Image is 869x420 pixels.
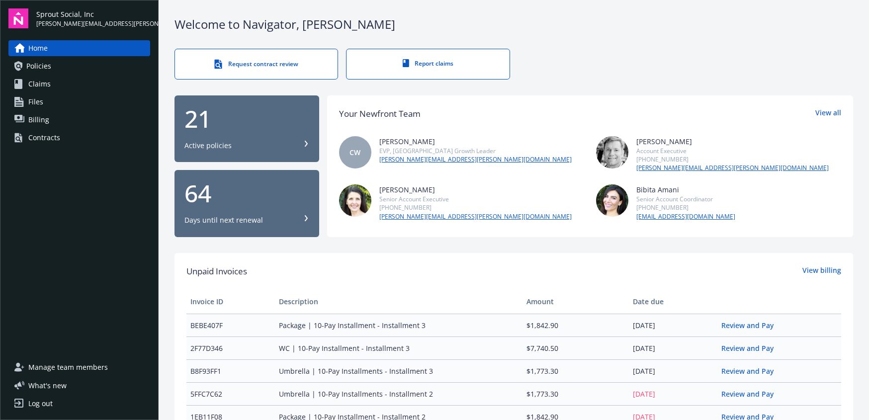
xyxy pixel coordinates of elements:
img: navigator-logo.svg [8,8,28,28]
a: Request contract review [174,49,338,80]
a: Policies [8,58,150,74]
div: Contracts [28,130,60,146]
button: 64Days until next renewal [174,170,319,237]
th: Date due [629,290,717,314]
td: $1,773.30 [522,359,629,382]
div: Senior Account Executive [379,195,572,203]
div: [PHONE_NUMBER] [636,203,735,212]
span: Policies [26,58,51,74]
img: photo [596,184,628,217]
span: Billing [28,112,49,128]
a: Report claims [346,49,510,80]
td: [DATE] [629,336,717,359]
div: EVP, [GEOGRAPHIC_DATA] Growth Leader [379,147,572,155]
button: Sprout Social, Inc[PERSON_NAME][EMAIL_ADDRESS][PERSON_NAME][DOMAIN_NAME] [36,8,150,28]
img: photo [339,184,371,217]
span: Manage team members [28,359,108,375]
div: Bibita Amani [636,184,735,195]
div: Active policies [184,141,232,151]
div: [PHONE_NUMBER] [636,155,829,164]
a: [EMAIL_ADDRESS][DOMAIN_NAME] [636,212,735,221]
span: Files [28,94,43,110]
a: Review and Pay [721,343,782,353]
td: [DATE] [629,382,717,405]
td: B8F93FF1 [186,359,275,382]
td: $1,842.90 [522,314,629,336]
span: Claims [28,76,51,92]
div: Days until next renewal [184,215,263,225]
div: [PHONE_NUMBER] [379,203,572,212]
div: [PERSON_NAME] [379,184,572,195]
a: Review and Pay [721,366,782,376]
a: [PERSON_NAME][EMAIL_ADDRESS][PERSON_NAME][DOMAIN_NAME] [636,164,829,172]
th: Invoice ID [186,290,275,314]
a: [PERSON_NAME][EMAIL_ADDRESS][PERSON_NAME][DOMAIN_NAME] [379,212,572,221]
th: Amount [522,290,629,314]
a: Home [8,40,150,56]
div: 64 [184,181,309,205]
div: 21 [184,107,309,131]
span: WC | 10-Pay Installment - Installment 3 [279,343,519,353]
span: Package | 10-Pay Installment - Installment 3 [279,320,519,331]
td: BEBE407F [186,314,275,336]
th: Description [275,290,522,314]
div: [PERSON_NAME] [379,136,572,147]
div: Request contract review [195,59,318,69]
div: Log out [28,396,53,412]
button: What's new [8,380,83,391]
button: 21Active policies [174,95,319,163]
td: $7,740.50 [522,336,629,359]
td: [DATE] [629,359,717,382]
div: Your Newfront Team [339,107,421,120]
span: Unpaid Invoices [186,265,247,278]
span: What ' s new [28,380,67,391]
div: Welcome to Navigator , [PERSON_NAME] [174,16,853,33]
td: $1,773.30 [522,382,629,405]
td: 5FFC7C62 [186,382,275,405]
a: View all [815,107,841,120]
a: Review and Pay [721,321,782,330]
img: photo [596,136,628,168]
span: Umbrella | 10-Pay Installments - Installment 2 [279,389,519,399]
a: View billing [802,265,841,278]
span: Home [28,40,48,56]
span: CW [349,147,360,158]
a: Files [8,94,150,110]
span: [PERSON_NAME][EMAIL_ADDRESS][PERSON_NAME][DOMAIN_NAME] [36,19,150,28]
div: Report claims [366,59,489,68]
a: Manage team members [8,359,150,375]
a: Contracts [8,130,150,146]
td: 2F77D346 [186,336,275,359]
a: [PERSON_NAME][EMAIL_ADDRESS][PERSON_NAME][DOMAIN_NAME] [379,155,572,164]
a: Billing [8,112,150,128]
div: [PERSON_NAME] [636,136,829,147]
td: [DATE] [629,314,717,336]
a: Review and Pay [721,389,782,399]
span: Sprout Social, Inc [36,9,150,19]
div: Senior Account Coordinator [636,195,735,203]
span: Umbrella | 10-Pay Installments - Installment 3 [279,366,519,376]
div: Account Executive [636,147,829,155]
a: Claims [8,76,150,92]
